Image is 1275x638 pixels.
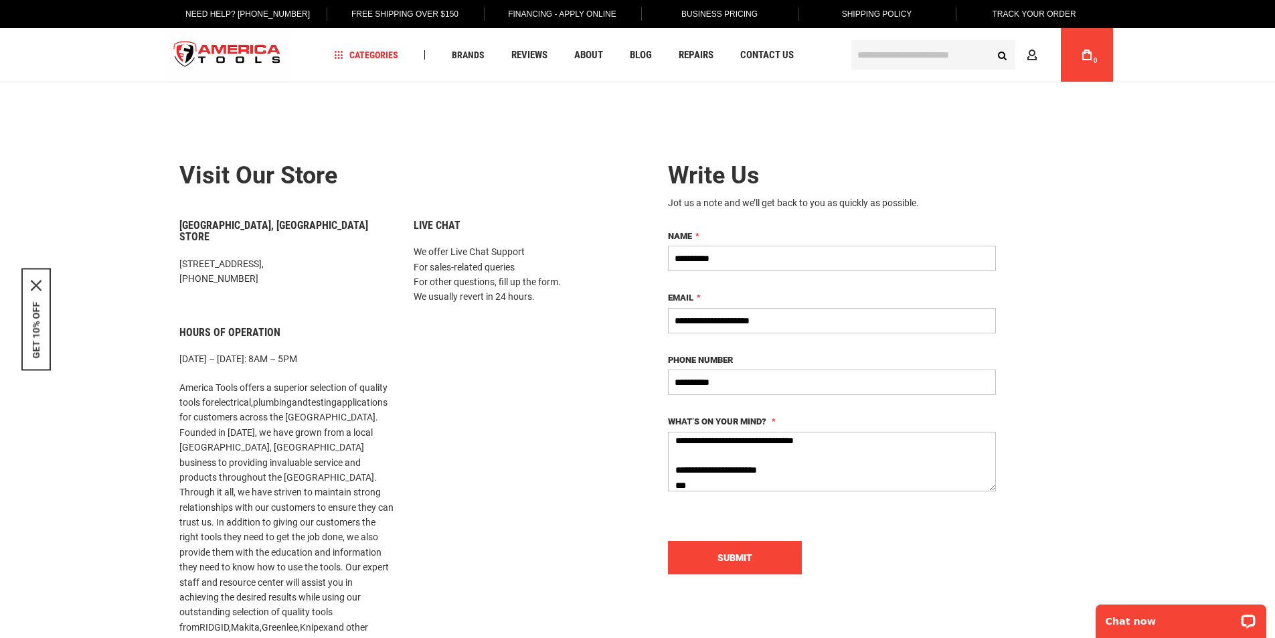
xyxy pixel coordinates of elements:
[679,50,713,60] span: Repairs
[568,46,609,64] a: About
[1087,596,1275,638] iframe: LiveChat chat widget
[630,50,652,60] span: Blog
[668,196,996,210] div: Jot us a note and we’ll get back to you as quickly as possible.
[414,220,628,232] h6: Live Chat
[668,416,766,426] span: What’s on your mind?
[31,280,41,291] svg: close icon
[717,552,752,563] span: Submit
[328,46,404,64] a: Categories
[179,327,394,339] h6: Hours of Operation
[31,301,41,358] button: GET 10% OFF
[842,9,912,19] span: Shipping Policy
[673,46,719,64] a: Repairs
[668,161,760,189] span: Write Us
[31,280,41,291] button: Close
[300,622,328,633] a: Knipex
[734,46,800,64] a: Contact Us
[624,46,658,64] a: Blog
[214,397,251,408] a: electrical
[668,231,692,241] span: Name
[199,622,229,633] a: RIDGID
[334,50,398,60] span: Categories
[231,622,260,633] a: Makita
[163,30,292,80] img: America Tools
[262,622,298,633] a: Greenlee
[1094,57,1098,64] span: 0
[179,351,394,366] p: [DATE] – [DATE]: 8AM – 5PM
[163,30,292,80] a: store logo
[452,50,485,60] span: Brands
[446,46,491,64] a: Brands
[179,163,628,189] h2: Visit our store
[1074,28,1100,82] a: 0
[308,397,337,408] a: testing
[668,355,733,365] span: Phone Number
[668,541,802,574] button: Submit
[668,293,693,303] span: Email
[740,50,794,60] span: Contact Us
[179,220,394,243] h6: [GEOGRAPHIC_DATA], [GEOGRAPHIC_DATA] Store
[253,397,292,408] a: plumbing
[990,42,1015,68] button: Search
[414,244,628,305] p: We offer Live Chat Support For sales-related queries For other questions, fill up the form. We us...
[505,46,554,64] a: Reviews
[574,50,603,60] span: About
[179,256,394,287] p: [STREET_ADDRESS], [PHONE_NUMBER]
[511,50,547,60] span: Reviews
